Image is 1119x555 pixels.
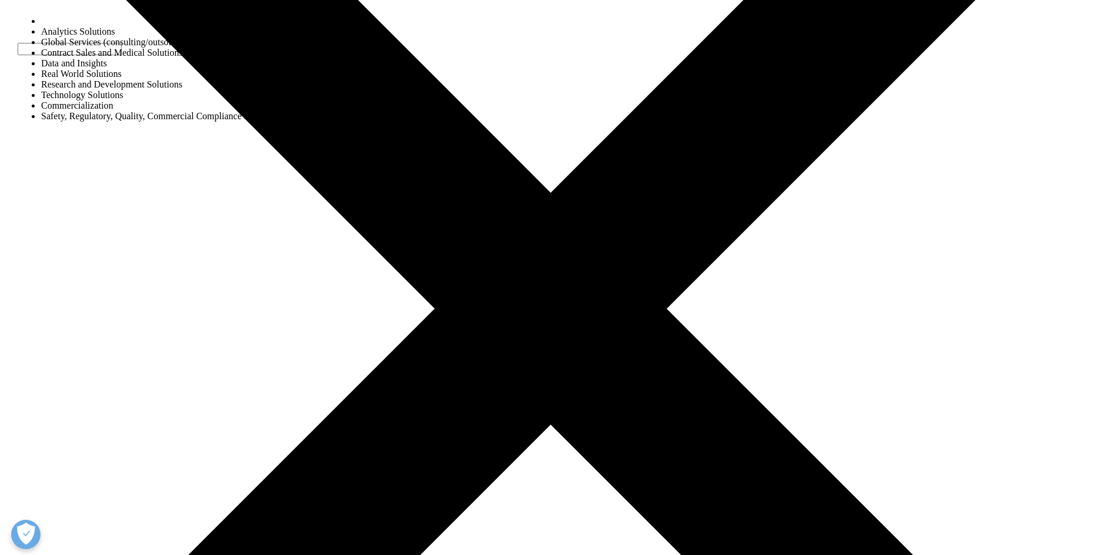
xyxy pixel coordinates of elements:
li: Commercialization [41,100,295,111]
li: Contract Sales and Medical Solutions [41,48,295,58]
li: Research and Development Solutions [41,79,295,90]
li: Data and Insights [41,58,295,69]
button: Open Preferences [11,520,41,549]
li: Safety, Regulatory, Quality, Commercial Compliance and Med Info [41,111,295,122]
li: Real World Solutions [41,69,295,79]
li: Global Services (consulting/outsourcing) [41,37,295,48]
li: Technology Solutions [41,90,295,100]
li: Analytics Solutions [41,26,295,37]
